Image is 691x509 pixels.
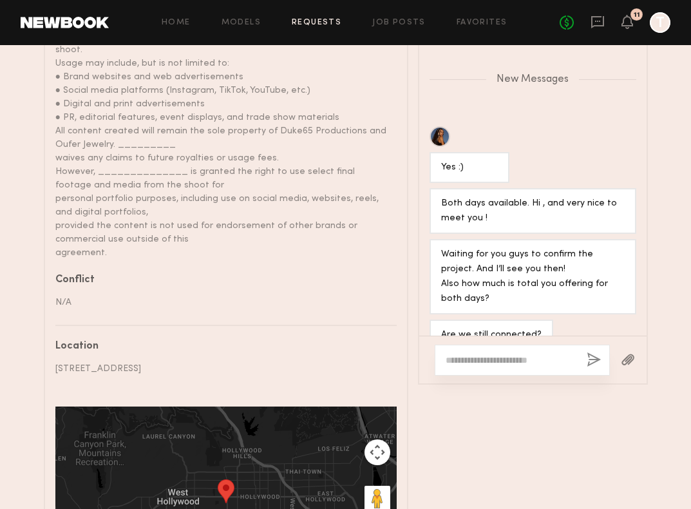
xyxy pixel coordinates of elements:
[55,341,387,352] div: Location
[650,12,670,33] a: T
[441,247,625,307] div: Waiting for you guys to confirm the project. And I’ll see you then! Also how much is total you of...
[441,197,625,226] div: Both days available. Hi , and very nice to meet you !
[222,19,261,27] a: Models
[55,275,387,285] div: Conflict
[441,160,498,175] div: Yes :)
[55,296,387,309] div: N/A
[292,19,341,27] a: Requests
[634,12,640,19] div: 11
[55,362,387,376] div: [STREET_ADDRESS]
[162,19,191,27] a: Home
[497,74,569,85] span: New Messages
[364,439,390,465] button: Map camera controls
[441,328,542,343] div: Are we still connected?
[372,19,426,27] a: Job Posts
[457,19,507,27] a: Favorites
